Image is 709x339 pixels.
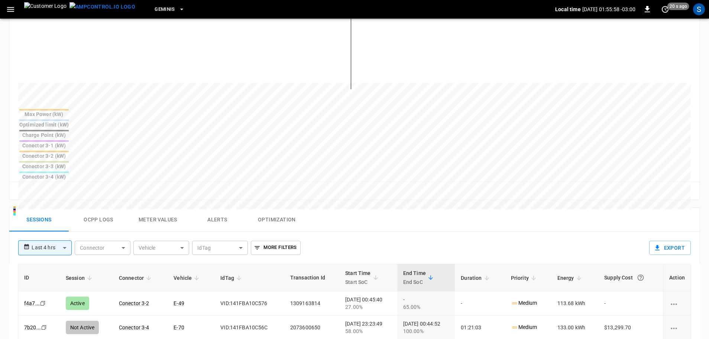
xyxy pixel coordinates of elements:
[69,208,128,232] button: Ocpp logs
[403,269,426,287] div: End Time
[188,208,247,232] button: Alerts
[152,2,188,17] button: Geminis
[667,3,689,10] span: 20 s ago
[284,264,339,291] th: Transaction Id
[403,327,449,335] div: 100.00%
[9,208,69,232] button: Sessions
[247,208,307,232] button: Optimization
[119,274,153,282] span: Connector
[557,274,584,282] span: Energy
[345,269,381,287] span: Start TimeStart SoC
[663,264,691,291] th: Action
[66,274,94,282] span: Session
[461,274,491,282] span: Duration
[345,269,371,287] div: Start Time
[220,274,244,282] span: IdTag
[345,278,371,287] p: Start SoC
[251,241,300,255] button: More Filters
[634,271,647,284] button: The cost of your charging session based on your supply rates
[18,264,60,291] th: ID
[32,241,72,255] div: Last 4 hrs
[669,300,685,307] div: charging session options
[555,6,581,13] p: Local time
[345,327,391,335] div: 58.00%
[128,208,188,232] button: Meter Values
[511,274,538,282] span: Priority
[604,271,657,284] div: Supply Cost
[582,6,635,13] p: [DATE] 01:55:58 -03:00
[24,2,67,16] img: Customer Logo
[649,241,691,255] button: Export
[659,3,671,15] button: set refresh interval
[693,3,705,15] div: profile-icon
[403,278,426,287] p: End SoC
[174,274,201,282] span: Vehicle
[155,5,175,14] span: Geminis
[69,2,135,12] img: ampcontrol.io logo
[669,324,685,331] div: charging session options
[403,269,436,287] span: End TimeEnd SoC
